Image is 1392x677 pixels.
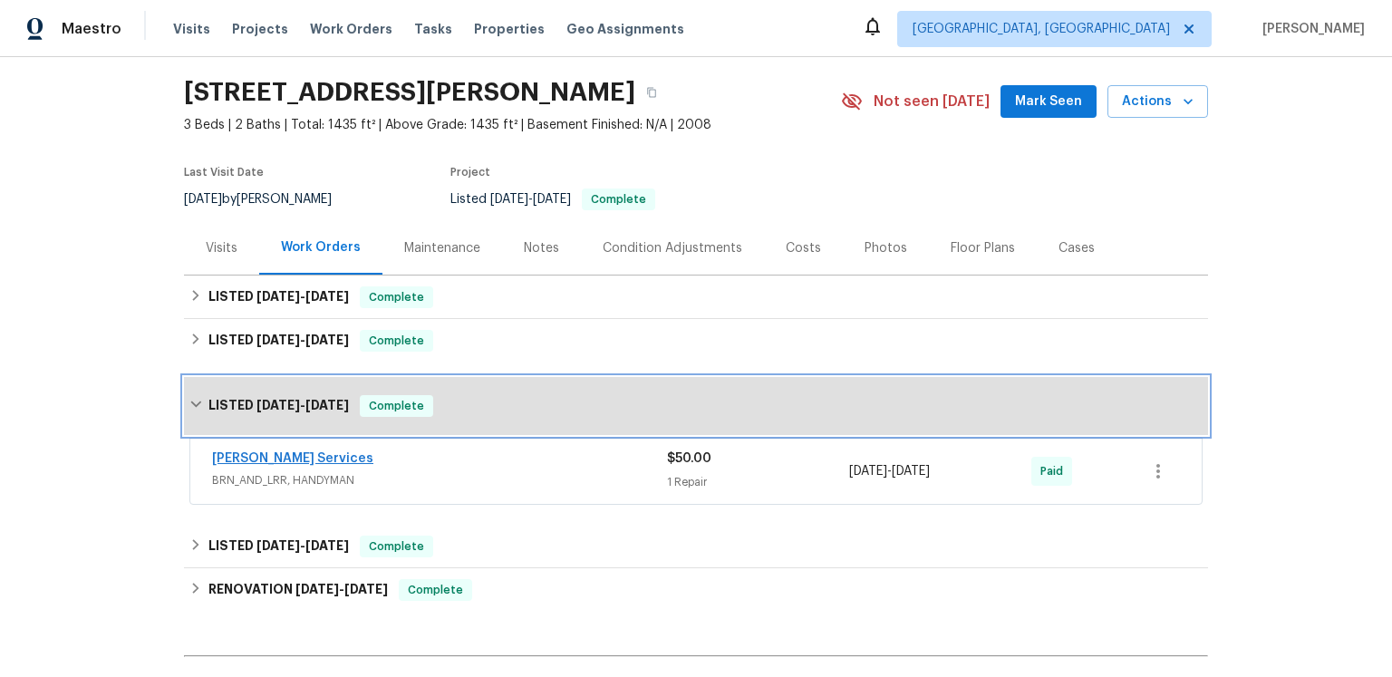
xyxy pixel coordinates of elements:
[362,288,431,306] span: Complete
[206,239,237,257] div: Visits
[305,399,349,411] span: [DATE]
[256,539,300,552] span: [DATE]
[184,83,635,102] h2: [STREET_ADDRESS][PERSON_NAME]
[208,395,349,417] h6: LISTED
[1255,20,1365,38] span: [PERSON_NAME]
[635,76,668,109] button: Copy Address
[184,189,353,210] div: by [PERSON_NAME]
[474,20,545,38] span: Properties
[256,290,300,303] span: [DATE]
[892,465,930,478] span: [DATE]
[849,462,930,480] span: -
[404,239,480,257] div: Maintenance
[951,239,1015,257] div: Floor Plans
[173,20,210,38] span: Visits
[208,536,349,557] h6: LISTED
[208,330,349,352] h6: LISTED
[490,193,571,206] span: -
[256,399,349,411] span: -
[603,239,742,257] div: Condition Adjustments
[184,167,264,178] span: Last Visit Date
[256,539,349,552] span: -
[524,239,559,257] div: Notes
[295,583,339,595] span: [DATE]
[584,194,653,205] span: Complete
[305,290,349,303] span: [DATE]
[184,568,1208,612] div: RENOVATION [DATE]-[DATE]Complete
[786,239,821,257] div: Costs
[1015,91,1082,113] span: Mark Seen
[362,332,431,350] span: Complete
[184,377,1208,435] div: LISTED [DATE]-[DATE]Complete
[362,397,431,415] span: Complete
[401,581,470,599] span: Complete
[362,537,431,556] span: Complete
[533,193,571,206] span: [DATE]
[865,239,907,257] div: Photos
[450,167,490,178] span: Project
[184,116,841,134] span: 3 Beds | 2 Baths | Total: 1435 ft² | Above Grade: 1435 ft² | Basement Finished: N/A | 2008
[310,20,392,38] span: Work Orders
[344,583,388,595] span: [DATE]
[184,319,1208,363] div: LISTED [DATE]-[DATE]Complete
[1000,85,1097,119] button: Mark Seen
[1058,239,1095,257] div: Cases
[208,286,349,308] h6: LISTED
[1122,91,1194,113] span: Actions
[667,452,711,465] span: $50.00
[256,334,300,346] span: [DATE]
[256,334,349,346] span: -
[414,23,452,35] span: Tasks
[256,399,300,411] span: [DATE]
[1040,462,1070,480] span: Paid
[305,539,349,552] span: [DATE]
[62,20,121,38] span: Maestro
[874,92,990,111] span: Not seen [DATE]
[184,525,1208,568] div: LISTED [DATE]-[DATE]Complete
[849,465,887,478] span: [DATE]
[913,20,1170,38] span: [GEOGRAPHIC_DATA], [GEOGRAPHIC_DATA]
[232,20,288,38] span: Projects
[566,20,684,38] span: Geo Assignments
[208,579,388,601] h6: RENOVATION
[281,238,361,256] div: Work Orders
[450,193,655,206] span: Listed
[490,193,528,206] span: [DATE]
[212,452,373,465] a: [PERSON_NAME] Services
[184,276,1208,319] div: LISTED [DATE]-[DATE]Complete
[1107,85,1208,119] button: Actions
[184,193,222,206] span: [DATE]
[256,290,349,303] span: -
[295,583,388,595] span: -
[305,334,349,346] span: [DATE]
[212,471,667,489] span: BRN_AND_LRR, HANDYMAN
[667,473,849,491] div: 1 Repair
